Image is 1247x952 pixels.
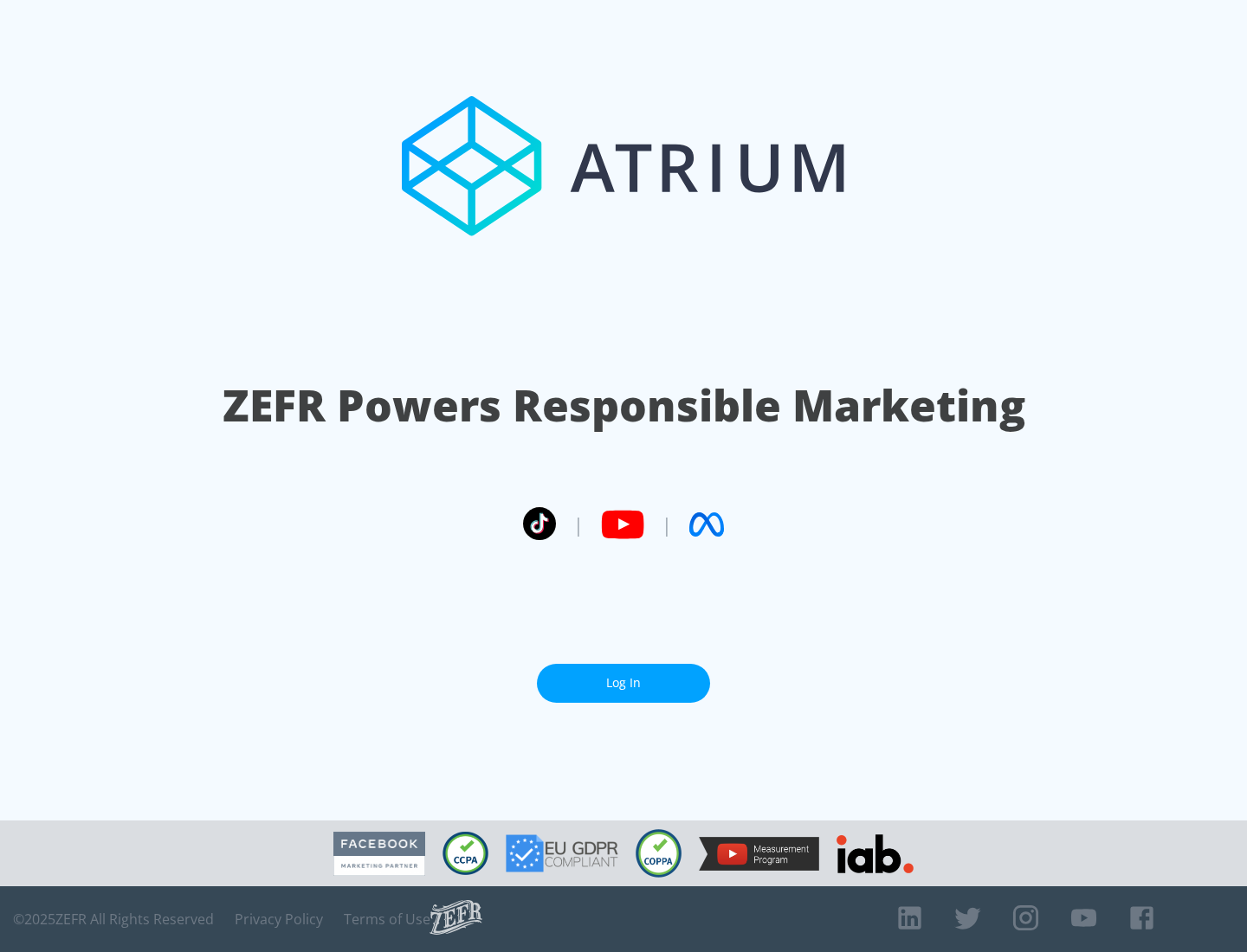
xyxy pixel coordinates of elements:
h1: ZEFR Powers Responsible Marketing [223,376,1025,435]
img: COPPA Compliant [636,829,682,878]
span: | [573,511,584,537]
span: © 2025 ZEFR All Rights Reserved [13,910,214,928]
a: Terms of Use [344,910,430,928]
a: Privacy Policy [235,910,323,928]
img: GDPR Compliant [506,834,618,872]
span: | [662,511,672,537]
a: Log In [537,664,710,703]
img: IAB [837,834,914,873]
img: CCPA Compliant [443,832,488,875]
img: Facebook Marketing Partner [333,832,425,876]
img: YouTube Measurement Program [699,837,819,871]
